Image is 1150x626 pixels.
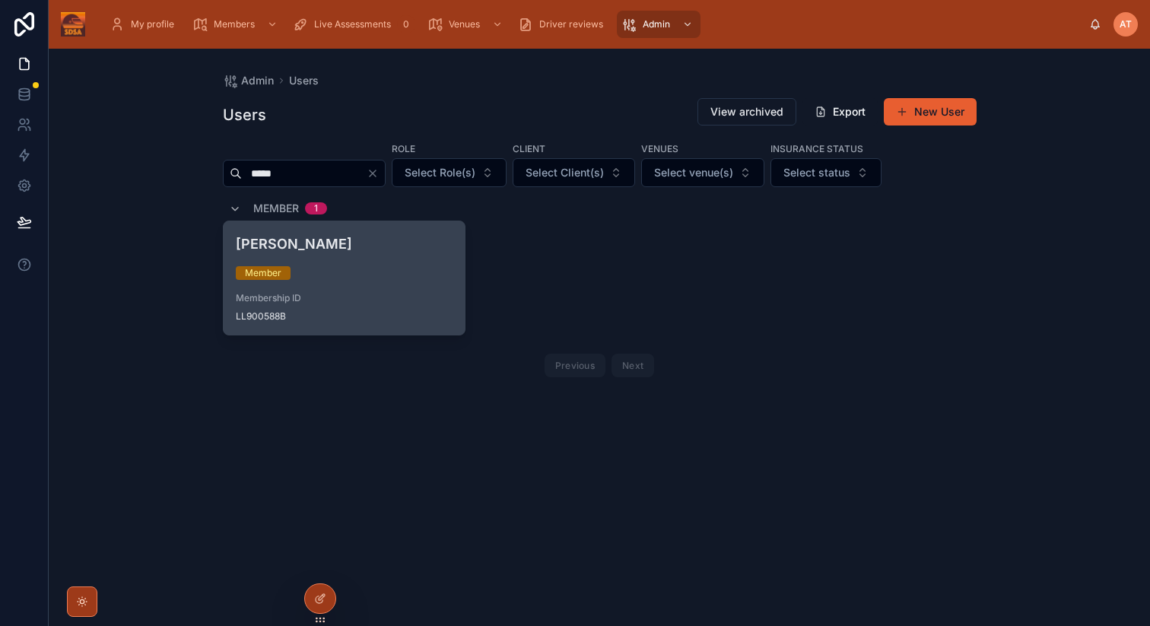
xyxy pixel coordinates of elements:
[539,18,603,30] span: Driver reviews
[405,165,475,180] span: Select Role(s)
[513,141,545,155] label: Client
[289,73,319,88] a: Users
[288,11,420,38] a: Live Assessments0
[617,11,700,38] a: Admin
[641,158,764,187] button: Select Button
[131,18,174,30] span: My profile
[449,18,480,30] span: Venues
[236,310,453,323] span: LL900588B
[223,221,466,335] a: [PERSON_NAME]MemberMembership IDLL900588B
[214,18,255,30] span: Members
[241,73,274,88] span: Admin
[188,11,285,38] a: Members
[884,98,977,126] button: New User
[367,167,385,180] button: Clear
[654,165,733,180] span: Select venue(s)
[643,18,670,30] span: Admin
[802,98,878,126] button: Export
[314,18,391,30] span: Live Assessments
[513,158,635,187] button: Select Button
[392,158,507,187] button: Select Button
[526,165,604,180] span: Select Client(s)
[397,15,415,33] div: 0
[392,141,415,155] label: Role
[697,98,796,126] button: View archived
[1120,18,1132,30] span: AT
[783,165,850,180] span: Select status
[770,158,882,187] button: Select Button
[223,73,274,88] a: Admin
[641,141,678,155] label: Venues
[710,104,783,119] span: View archived
[314,202,318,214] div: 1
[253,201,299,216] span: Member
[97,8,1089,41] div: scrollable content
[513,11,614,38] a: Driver reviews
[61,12,85,37] img: App logo
[236,292,453,304] span: Membership ID
[105,11,185,38] a: My profile
[770,141,863,155] label: Insurance status
[245,266,281,280] div: Member
[423,11,510,38] a: Venues
[236,234,453,254] h4: [PERSON_NAME]
[223,104,266,126] h1: Users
